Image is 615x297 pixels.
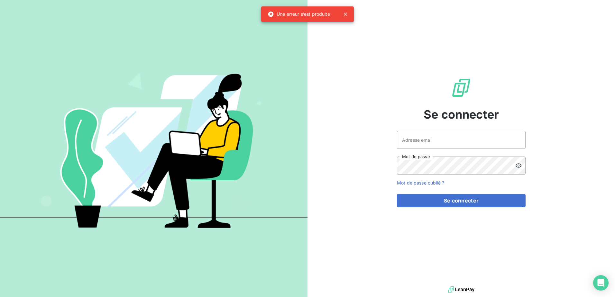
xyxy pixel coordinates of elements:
input: placeholder [397,131,526,149]
div: Open Intercom Messenger [593,275,609,291]
button: Se connecter [397,194,526,207]
div: Une erreur s’est produite [268,8,330,20]
span: Se connecter [424,106,499,123]
img: logo [448,285,474,294]
a: Mot de passe oublié ? [397,180,444,185]
img: Logo LeanPay [451,77,472,98]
